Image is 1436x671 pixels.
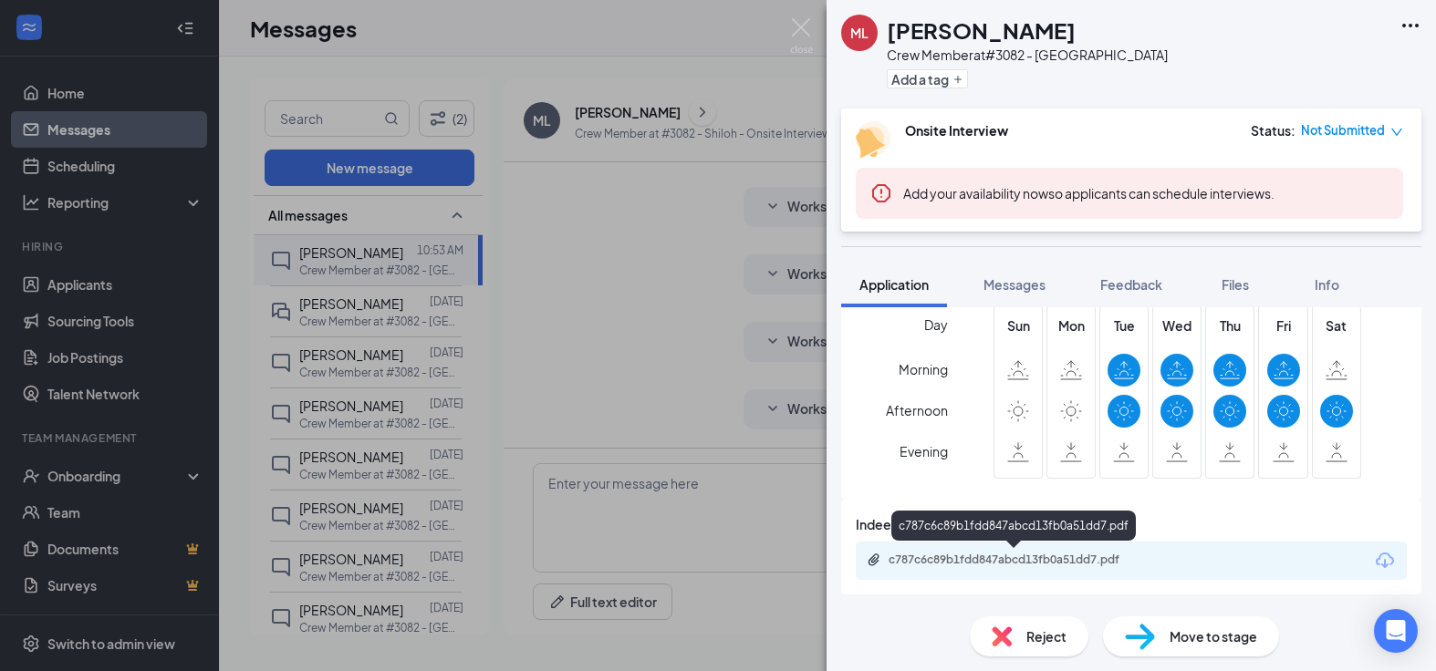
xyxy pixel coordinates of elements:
[905,122,1008,139] b: Onsite Interview
[886,394,948,427] span: Afternoon
[887,15,1076,46] h1: [PERSON_NAME]
[983,276,1046,293] span: Messages
[1002,315,1035,335] span: Sun
[889,552,1144,567] div: c787c6c89b1fdd847abcd13fb0a51dd7.pdf
[1160,315,1193,335] span: Wed
[1390,126,1403,139] span: down
[1055,315,1087,335] span: Mon
[1374,550,1396,572] svg: Download
[1100,276,1162,293] span: Feedback
[952,74,963,85] svg: Plus
[867,552,881,567] svg: Paperclip
[1301,121,1385,139] span: Not Submitted
[903,184,1048,202] button: Add your availability now
[1400,15,1421,36] svg: Ellipses
[859,276,929,293] span: Application
[1374,609,1418,653] div: Open Intercom Messenger
[870,182,892,204] svg: Error
[1267,315,1300,335] span: Fri
[850,24,869,42] div: ML
[891,511,1136,541] div: c787c6c89b1fdd847abcd13fb0a51dd7.pdf
[867,552,1162,570] a: Paperclipc787c6c89b1fdd847abcd13fb0a51dd7.pdf
[903,185,1275,201] span: so applicants can schedule interviews.
[899,353,948,386] span: Morning
[1315,276,1339,293] span: Info
[1213,315,1246,335] span: Thu
[1108,315,1140,335] span: Tue
[924,315,948,335] span: Day
[1170,626,1257,646] span: Move to stage
[856,514,952,534] span: Indeed Resume
[1222,276,1249,293] span: Files
[900,435,948,468] span: Evening
[1026,626,1067,646] span: Reject
[887,46,1168,64] div: Crew Member at #3082 - [GEOGRAPHIC_DATA]
[1320,315,1353,335] span: Sat
[1251,121,1296,139] div: Status :
[887,69,968,88] button: PlusAdd a tag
